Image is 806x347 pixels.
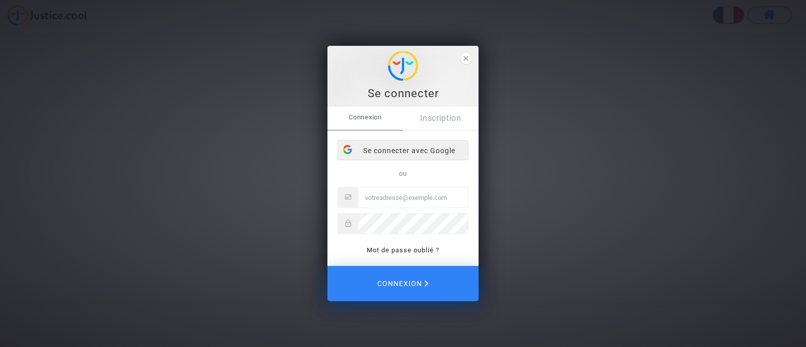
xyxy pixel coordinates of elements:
span: ou [399,170,407,177]
span: Connexion [327,107,403,128]
div: Se connecter avec Google [338,141,468,161]
div: Se connecter [333,86,473,101]
input: Email [358,187,468,207]
a: Mot de passe oublié ? [367,246,439,254]
button: Connexion [327,266,479,301]
a: Inscription [403,107,479,130]
span: Connexion [377,273,429,294]
input: Password [358,214,468,234]
span: close [460,53,472,64]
